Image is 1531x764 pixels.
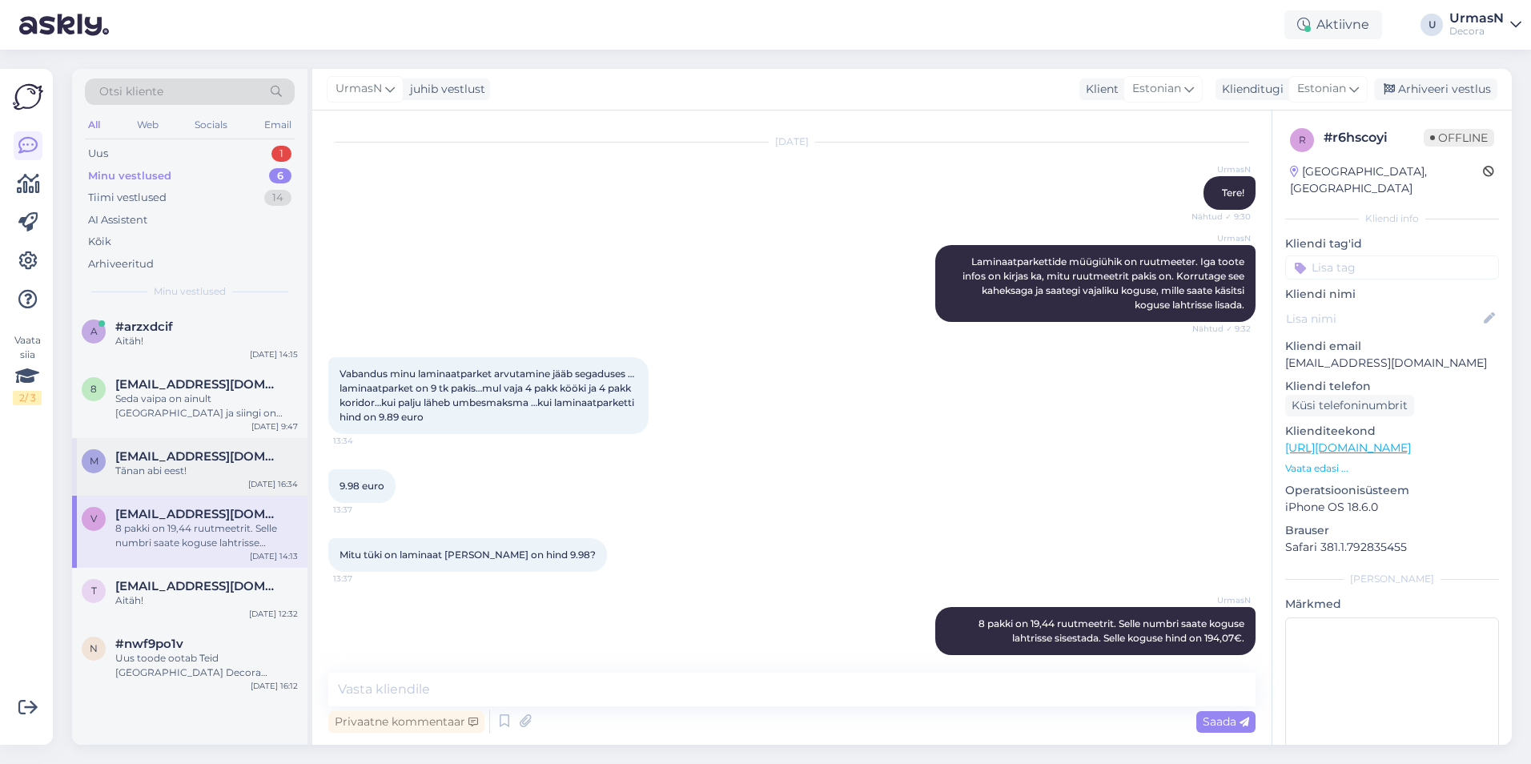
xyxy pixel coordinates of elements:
[1285,482,1499,499] p: Operatsioonisüsteem
[261,115,295,135] div: Email
[1285,235,1499,252] p: Kliendi tag'id
[1285,355,1499,372] p: [EMAIL_ADDRESS][DOMAIN_NAME]
[13,82,43,112] img: Askly Logo
[1079,81,1119,98] div: Klient
[88,168,171,184] div: Minu vestlused
[250,550,298,562] div: [DATE] 14:13
[115,507,282,521] span: vdostojevskaja@gmail.com
[248,478,298,490] div: [DATE] 16:34
[1420,14,1443,36] div: U
[91,585,97,597] span: t
[1285,338,1499,355] p: Kliendi email
[1299,134,1306,146] span: r
[1191,163,1251,175] span: UrmasN
[404,81,485,98] div: juhib vestlust
[1191,211,1251,223] span: Nähtud ✓ 9:30
[1285,572,1499,586] div: [PERSON_NAME]
[1222,187,1244,199] span: Tere!
[1449,12,1521,38] a: UrmasNDecora
[13,333,42,405] div: Vaata siia
[90,642,98,654] span: n
[1285,539,1499,556] p: Safari 381.1.792835455
[340,480,384,492] span: 9.98 euro
[1285,255,1499,279] input: Lisa tag
[88,212,147,228] div: AI Assistent
[1285,286,1499,303] p: Kliendi nimi
[1203,714,1249,729] span: Saada
[1424,129,1494,147] span: Offline
[333,435,393,447] span: 13:34
[115,637,183,651] span: #nwf9po1v
[88,256,154,272] div: Arhiveeritud
[115,651,298,680] div: Uus toode ootab Teid [GEOGRAPHIC_DATA] Decora arvemüügis (kohe uksest sisse tulles vasakul esimen...
[1284,10,1382,39] div: Aktiivne
[250,348,298,360] div: [DATE] 14:15
[336,80,382,98] span: UrmasN
[340,549,596,561] span: Mitu tüki on laminaat [PERSON_NAME] on hind 9.98?
[328,135,1256,149] div: [DATE]
[1285,378,1499,395] p: Kliendi telefon
[115,377,282,392] span: 8dkristina@gmail.com
[333,504,393,516] span: 13:37
[978,617,1247,644] span: 8 pakki on 19,44 ruutmeetrit. Selle numbri saate koguse lahtrisse sisestada. Selle koguse hind on...
[1285,423,1499,440] p: Klienditeekond
[1286,310,1481,328] input: Lisa nimi
[88,190,167,206] div: Tiimi vestlused
[1449,12,1504,25] div: UrmasN
[115,449,282,464] span: merle152@hotmail.com
[115,320,173,334] span: #arzxdcif
[90,513,97,525] span: v
[90,325,98,337] span: a
[1132,80,1181,98] span: Estonian
[1285,499,1499,516] p: iPhone OS 18.6.0
[115,464,298,478] div: Tãnan abi eest!
[1449,25,1504,38] div: Decora
[333,573,393,585] span: 13:37
[264,190,291,206] div: 14
[115,593,298,608] div: Aitäh!
[251,680,298,692] div: [DATE] 16:12
[340,368,637,423] span: Vabandus minu laminaatparket arvutamine jääb segaduses …laminaatparket on 9 tk pakis…mul vaja 4 p...
[99,83,163,100] span: Otsi kliente
[85,115,103,135] div: All
[962,255,1247,311] span: Laminaatparkettide müügiühik on ruutmeeter. Iga toote infos on kirjas ka, mitu ruutmeetrit pakis ...
[191,115,231,135] div: Socials
[1191,594,1251,606] span: UrmasN
[115,579,282,593] span: terippohla@gmail.com
[1374,78,1497,100] div: Arhiveeri vestlus
[154,284,226,299] span: Minu vestlused
[1285,211,1499,226] div: Kliendi info
[88,146,108,162] div: Uus
[249,608,298,620] div: [DATE] 12:32
[1290,163,1483,197] div: [GEOGRAPHIC_DATA], [GEOGRAPHIC_DATA]
[90,383,97,395] span: 8
[1285,522,1499,539] p: Brauser
[1297,80,1346,98] span: Estonian
[1285,596,1499,613] p: Märkmed
[271,146,291,162] div: 1
[1285,440,1411,455] a: [URL][DOMAIN_NAME]
[1216,81,1284,98] div: Klienditugi
[1190,656,1251,668] span: Nähtud ✓ 14:13
[134,115,162,135] div: Web
[1191,232,1251,244] span: UrmasN
[115,392,298,420] div: Seda vaipa on ainult [GEOGRAPHIC_DATA] ja siingi on kogus nii väike, et tellida ei saa. Ainult lõ...
[13,391,42,405] div: 2 / 3
[90,455,98,467] span: m
[1324,128,1424,147] div: # r6hscoyi
[1191,323,1251,335] span: Nähtud ✓ 9:32
[88,234,111,250] div: Kõik
[1285,461,1499,476] p: Vaata edasi ...
[251,420,298,432] div: [DATE] 9:47
[328,711,484,733] div: Privaatne kommentaar
[115,334,298,348] div: Aitäh!
[115,521,298,550] div: 8 pakki on 19,44 ruutmeetrit. Selle numbri saate koguse lahtrisse sisestada. Selle koguse hind on...
[1285,395,1414,416] div: Küsi telefoninumbrit
[269,168,291,184] div: 6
